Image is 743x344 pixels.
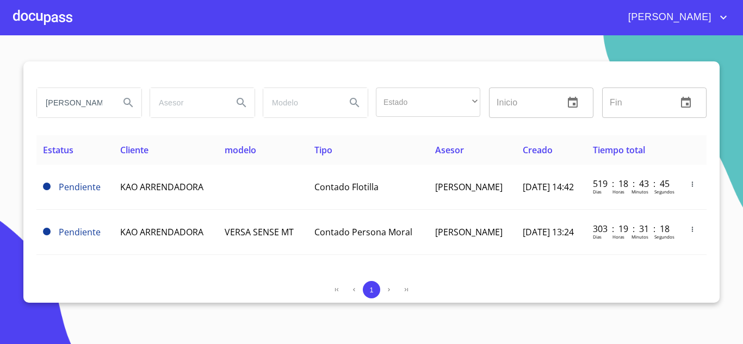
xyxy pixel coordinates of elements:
button: Search [228,90,255,116]
p: 303 : 19 : 31 : 18 [593,223,666,235]
input: search [263,88,337,117]
span: Tipo [314,144,332,156]
span: Tiempo total [593,144,645,156]
div: ​ [376,87,480,117]
p: Segundos [654,234,674,240]
p: Horas [612,234,624,240]
p: Minutos [631,234,648,240]
span: [PERSON_NAME] [435,181,503,193]
button: Search [342,90,368,116]
span: Contado Persona Moral [314,226,412,238]
p: Dias [593,189,602,195]
span: [DATE] 13:24 [523,226,574,238]
p: Dias [593,234,602,240]
span: Pendiente [43,228,51,235]
input: search [37,88,111,117]
span: KAO ARRENDADORA [120,226,203,238]
button: Search [115,90,141,116]
span: 1 [369,286,373,294]
span: Pendiente [59,226,101,238]
span: Contado Flotilla [314,181,379,193]
p: 519 : 18 : 43 : 45 [593,178,666,190]
span: Creado [523,144,553,156]
p: Minutos [631,189,648,195]
span: [PERSON_NAME] [435,226,503,238]
button: 1 [363,281,380,298]
span: Estatus [43,144,73,156]
span: Pendiente [59,181,101,193]
button: account of current user [620,9,730,26]
p: Horas [612,189,624,195]
span: VERSA SENSE MT [225,226,294,238]
span: Asesor [435,144,464,156]
span: modelo [225,144,256,156]
input: search [150,88,224,117]
span: Cliente [120,144,148,156]
span: [PERSON_NAME] [620,9,717,26]
span: KAO ARRENDADORA [120,181,203,193]
p: Segundos [654,189,674,195]
span: [DATE] 14:42 [523,181,574,193]
span: Pendiente [43,183,51,190]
